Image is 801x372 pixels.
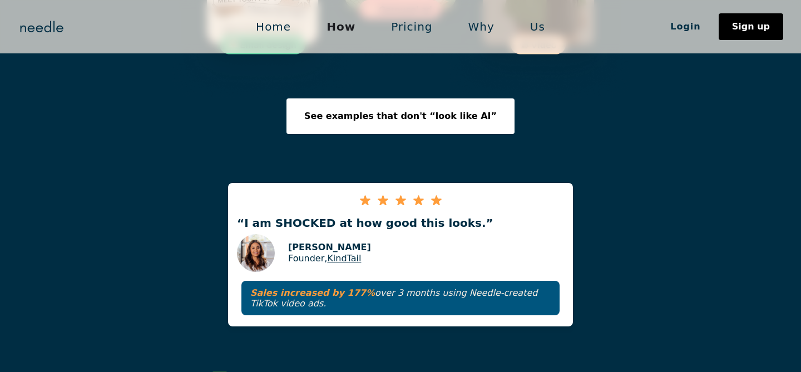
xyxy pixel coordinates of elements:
p: over 3 months using Needle-created TikTok video ads. [250,287,551,309]
a: Home [238,15,309,38]
div: See examples that don't “look like AI” [304,112,497,121]
a: Pricing [373,15,450,38]
p: “I am SHOCKED at how good this looks.” [228,216,573,230]
strong: Sales increased by 177% [250,287,375,298]
a: How [309,15,373,38]
a: KindTail [327,253,361,264]
a: Sign up [719,13,783,40]
a: See examples that don't “look like AI” [286,98,515,134]
a: Us [512,15,563,38]
a: Why [451,15,512,38]
a: Login [652,17,719,36]
p: [PERSON_NAME] [288,242,371,252]
p: Founder, [288,253,371,264]
div: Sign up [732,22,770,31]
